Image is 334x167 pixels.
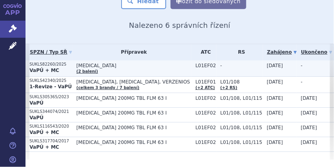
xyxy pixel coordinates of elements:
span: [DATE] [267,140,283,145]
span: [DATE] [301,110,317,116]
span: L01/108, L01/115 [220,125,263,130]
a: (2 balení) [77,69,98,74]
span: [DATE] [301,125,317,130]
p: SUKLS305365/2023 [29,94,73,100]
span: - [301,63,303,68]
a: (+2 ATC) [195,85,215,90]
th: ATC [191,44,216,60]
span: L01EF01 [195,79,216,85]
a: Ukončeno [301,47,332,58]
span: L01/108 [220,79,263,85]
th: RS [216,44,263,60]
span: [DATE] [301,95,317,101]
span: [DATE] [301,140,317,145]
span: [MEDICAL_DATA], [MEDICAL_DATA], VERZENIOS [77,79,192,85]
span: L01EF02 [195,140,216,145]
span: [DATE] [267,63,283,68]
span: [DATE] [267,95,283,101]
span: Nalezeno 6 správních řízení [129,21,230,29]
strong: VaPÚ + MC [29,144,59,150]
span: [DATE] [267,125,283,130]
span: L01EF02 [195,125,216,130]
span: [MEDICAL_DATA] 200MG TBL FLM 63 I [77,95,192,101]
span: [MEDICAL_DATA] 200MG TBL FLM 63 I [77,110,192,116]
a: (celkem 3 brandy / 7 balení) [77,85,139,90]
a: Zahájeno [267,47,297,58]
strong: VaPÚ + MC [29,130,59,135]
span: L01/108, L01/115 [220,140,263,145]
p: SUKLS42340/2025 [29,78,73,83]
span: [DATE] [267,79,283,85]
p: SUKLS317704/2017 [29,138,73,144]
span: L01EF02 [195,110,216,116]
th: Přípravek [73,44,192,60]
span: L01/108, L01/115 [220,110,263,116]
strong: 1-Revize - VaPÚ [29,84,72,89]
span: - [220,63,263,68]
strong: VaPÚ + MC [29,68,59,73]
span: - [301,79,303,85]
span: [MEDICAL_DATA] [77,63,192,68]
strong: VaPÚ [29,100,43,106]
a: (+2 RS) [220,85,238,90]
p: SUKLS82260/2025 [29,62,73,67]
p: SUKLS116543/2020 [29,124,73,129]
span: L01EF02 [195,95,216,101]
span: L01EF02 [195,63,216,68]
a: SPZN / Typ SŘ [29,47,73,58]
span: [DATE] [267,110,283,116]
span: [MEDICAL_DATA] 200MG TBL FLM 63 I [77,125,192,130]
span: [MEDICAL_DATA] 200MG TBL FLM 63 I [77,140,192,145]
span: L01/108, L01/115 [220,95,263,101]
p: SUKLS344074/2021 [29,109,73,115]
strong: VaPÚ [29,115,43,120]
